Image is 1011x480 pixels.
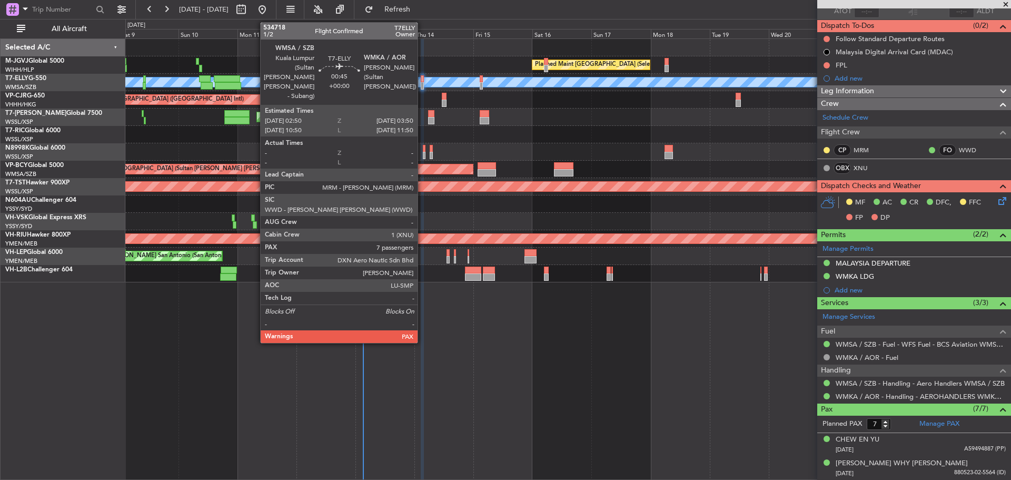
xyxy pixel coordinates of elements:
[822,312,875,322] a: Manage Services
[5,188,33,195] a: WSSL/XSP
[5,214,28,221] span: VH-VSK
[821,404,832,416] span: Pax
[5,93,45,99] a: VP-CJRG-650
[821,180,921,192] span: Dispatch Checks and Weather
[822,419,862,429] label: Planned PAX
[822,113,868,123] a: Schedule Crew
[919,419,959,429] a: Manage PAX
[973,403,988,414] span: (7/7)
[5,257,37,265] a: YMEN/MEB
[835,74,1006,83] div: Add new
[5,145,29,151] span: N8998K
[5,214,86,221] a: VH-VSKGlobal Express XRS
[836,392,1006,401] a: WMKA / AOR - Handling - AEROHANDLERS WMKA / AOR
[5,66,34,74] a: WIHH/HLP
[5,58,28,64] span: M-JGVJ
[821,98,839,110] span: Crew
[532,29,591,38] div: Sat 16
[5,128,61,134] a: T7-RICGlobal 6000
[959,145,983,155] a: WWD
[834,144,851,156] div: CP
[5,83,36,91] a: WMSA/SZB
[836,469,854,477] span: [DATE]
[5,205,32,213] a: YSSY/SYD
[836,47,953,56] div: Malaysia Digital Arrival Card (MDAC)
[414,29,473,38] div: Thu 14
[836,435,879,445] div: CHEW EN YU
[591,29,650,38] div: Sun 17
[5,197,31,203] span: N604AU
[834,6,851,17] span: ATOT
[363,74,616,90] div: Unplanned Maint [GEOGRAPHIC_DATA] (Sultan [PERSON_NAME] [PERSON_NAME] - Subang)
[964,445,1006,454] span: A59494887 (PP)
[835,286,1006,295] div: Add new
[120,29,179,38] div: Sat 9
[710,29,769,38] div: Tue 19
[821,297,848,309] span: Services
[836,340,1006,349] a: WMSA / SZB - Fuel - WFS Fuel - BCS Aviation WMSA / SZB (EJ Asia Only)
[5,180,26,186] span: T7-TST
[969,198,981,208] span: FFC
[12,21,114,37] button: All Aircraft
[68,92,244,107] div: Planned Maint [GEOGRAPHIC_DATA] ([GEOGRAPHIC_DATA] Intl)
[5,267,73,273] a: VH-L2BChallenger 604
[5,101,36,109] a: VHHH/HKG
[821,326,835,338] span: Fuel
[5,75,46,82] a: T7-ELLYG-550
[834,162,851,174] div: OBX
[5,135,33,143] a: WSSL/XSP
[855,198,865,208] span: MF
[821,365,851,377] span: Handling
[108,248,238,264] div: [PERSON_NAME] San Antonio (San Antonio Intl)
[260,109,425,125] div: Planned Maint [GEOGRAPHIC_DATA] ([GEOGRAPHIC_DATA])
[5,118,33,126] a: WSSL/XSP
[936,198,951,208] span: DFC,
[355,29,414,38] div: Wed 13
[5,162,64,169] a: VP-BCYGlobal 5000
[973,297,988,308] span: (3/3)
[535,57,659,73] div: Planned Maint [GEOGRAPHIC_DATA] (Seletar)
[836,34,945,43] div: Follow Standard Departure Routes
[5,180,70,186] a: T7-TSTHawker 900XP
[5,93,27,99] span: VP-CJR
[5,162,28,169] span: VP-BCY
[5,75,28,82] span: T7-ELLY
[954,468,1006,477] span: 880523-02-5564 (ID)
[5,232,27,238] span: VH-RIU
[836,61,847,70] div: FPL
[5,153,33,161] a: WSSL/XSP
[821,85,874,97] span: Leg Information
[5,267,27,273] span: VH-L2B
[127,21,145,30] div: [DATE]
[973,229,988,240] span: (2/2)
[5,145,65,151] a: N8998KGlobal 6000
[296,29,355,38] div: Tue 12
[973,20,988,31] span: (0/2)
[5,110,102,116] a: T7-[PERSON_NAME]Global 7500
[5,232,71,238] a: VH-RIUHawker 800XP
[977,6,994,17] span: ALDT
[360,1,423,18] button: Refresh
[769,29,828,38] div: Wed 20
[855,213,863,223] span: FP
[883,198,892,208] span: AC
[836,272,874,281] div: WMKA LDG
[179,5,229,14] span: [DATE] - [DATE]
[822,244,874,254] a: Manage Permits
[939,144,956,156] div: FO
[5,240,37,248] a: YMEN/MEB
[473,29,532,38] div: Fri 15
[5,249,27,256] span: VH-LEP
[821,229,846,241] span: Permits
[821,126,860,139] span: Flight Crew
[294,213,424,229] div: Unplanned Maint Sydney ([PERSON_NAME] Intl)
[836,353,898,362] a: WMKA / AOR - Fuel
[5,110,66,116] span: T7-[PERSON_NAME]
[32,2,93,17] input: Trip Number
[5,222,32,230] a: YSSY/SYD
[73,161,318,177] div: Planned Maint [GEOGRAPHIC_DATA] (Sultan [PERSON_NAME] [PERSON_NAME] - Subang)
[909,198,918,208] span: CR
[651,29,710,38] div: Mon 18
[854,5,879,18] input: --:--
[5,197,76,203] a: N604AUChallenger 604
